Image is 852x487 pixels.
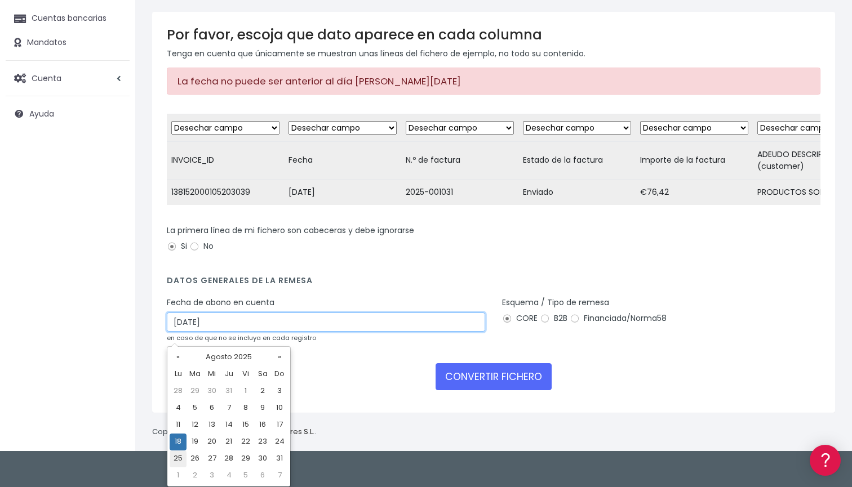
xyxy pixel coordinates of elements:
a: Cuentas bancarias [6,7,130,30]
td: 10 [271,400,288,417]
th: » [271,349,288,366]
td: 6 [254,467,271,484]
label: CORE [502,312,538,324]
th: « [170,349,187,366]
a: Información general [11,96,214,113]
td: 29 [237,450,254,467]
button: Contáctanos [11,301,214,321]
td: 27 [203,450,220,467]
td: 28 [220,450,237,467]
td: 26 [187,450,203,467]
td: 2 [254,383,271,400]
td: 30 [203,383,220,400]
th: Sa [254,366,271,383]
td: 12 [187,417,203,434]
td: 15 [237,417,254,434]
td: 6 [203,400,220,417]
td: 23 [254,434,271,450]
td: N.º de factura [401,141,518,179]
td: 16 [254,417,271,434]
label: Si [167,240,187,252]
p: Tenga en cuenta que únicamente se muestran unas líneas del fichero de ejemplo, no todo su contenido. [167,47,820,60]
td: Estado de la factura [518,141,636,179]
small: en caso de que no se incluya en cada registro [167,333,316,342]
div: Programadores [11,270,214,281]
td: 20 [203,434,220,450]
td: INVOICE_ID [167,141,284,179]
td: 11 [170,417,187,434]
th: Ma [187,366,203,383]
div: Información general [11,78,214,89]
td: 4 [170,400,187,417]
td: Fecha [284,141,401,179]
th: Ju [220,366,237,383]
td: 2025-001031 [401,179,518,205]
td: €76,42 [636,179,753,205]
h4: Datos generales de la remesa [167,276,820,291]
div: La fecha no puede ser anterior al día [PERSON_NAME][DATE] [167,68,820,95]
td: 24 [271,434,288,450]
td: 28 [170,383,187,400]
a: General [11,242,214,259]
td: 7 [220,400,237,417]
a: Problemas habituales [11,160,214,177]
td: 31 [220,383,237,400]
td: 29 [187,383,203,400]
a: Ayuda [6,102,130,126]
div: Convertir ficheros [11,124,214,135]
td: [DATE] [284,179,401,205]
a: Perfiles de empresas [11,195,214,212]
td: 21 [220,434,237,450]
a: Formatos [11,142,214,160]
td: 14 [220,417,237,434]
td: 13 [203,417,220,434]
th: Agosto 2025 [187,349,271,366]
td: 2 [187,467,203,484]
button: CONVERTIR FICHERO [436,363,552,390]
label: B2B [540,312,567,324]
td: Enviado [518,179,636,205]
label: Fecha de abono en cuenta [167,297,274,309]
th: Do [271,366,288,383]
td: 30 [254,450,271,467]
a: Videotutoriales [11,177,214,195]
td: 1 [170,467,187,484]
h3: Por favor, escoja que dato aparece en cada columna [167,26,820,43]
label: Financiada/Norma58 [570,312,667,324]
label: La primera línea de mi fichero son cabeceras y debe ignorarse [167,225,414,236]
td: 22 [237,434,254,450]
td: 3 [203,467,220,484]
td: 138152000105203039 [167,179,284,205]
span: Cuenta [32,72,61,83]
td: 18 [170,434,187,450]
td: 25 [170,450,187,467]
th: Vi [237,366,254,383]
td: Importe de la factura [636,141,753,179]
a: API [11,288,214,305]
span: Ayuda [29,108,54,119]
td: 19 [187,434,203,450]
label: Esquema / Tipo de remesa [502,297,609,309]
label: No [189,240,214,252]
td: 5 [187,400,203,417]
a: Mandatos [6,31,130,55]
th: Lu [170,366,187,383]
td: 3 [271,383,288,400]
td: 1 [237,383,254,400]
td: 5 [237,467,254,484]
a: Cuenta [6,66,130,90]
td: 4 [220,467,237,484]
td: 31 [271,450,288,467]
div: Facturación [11,224,214,234]
p: Copyright © 2025 . [152,426,316,438]
td: 9 [254,400,271,417]
td: 8 [237,400,254,417]
a: POWERED BY ENCHANT [155,324,217,335]
td: 7 [271,467,288,484]
th: Mi [203,366,220,383]
td: 17 [271,417,288,434]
